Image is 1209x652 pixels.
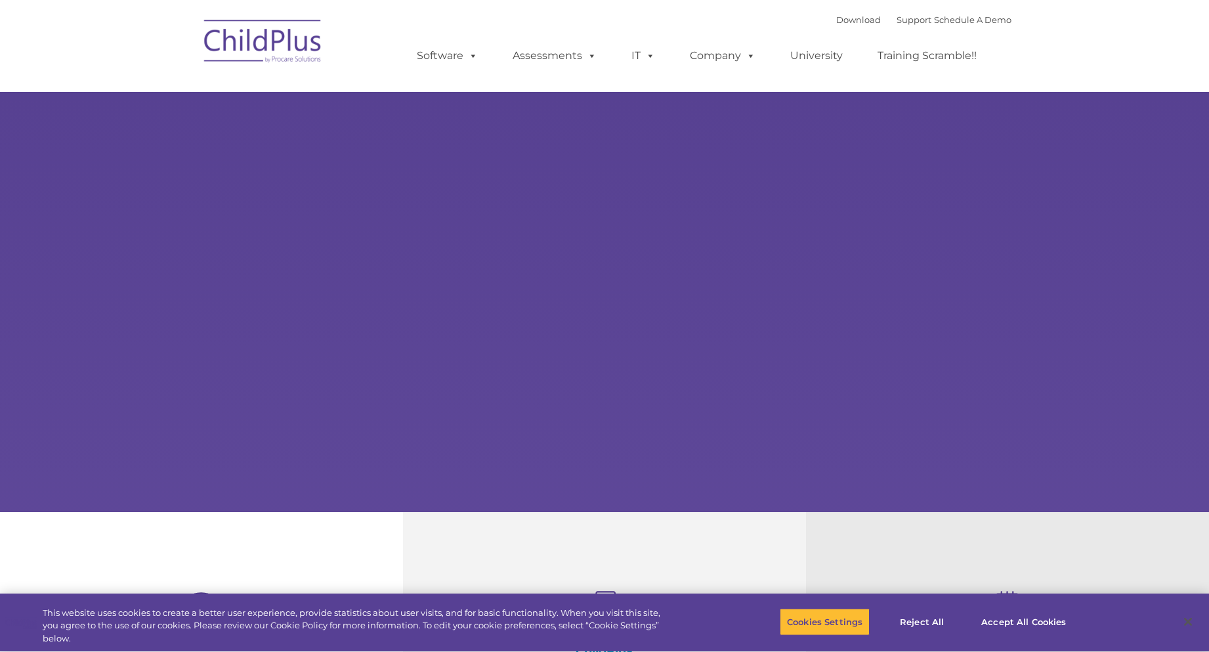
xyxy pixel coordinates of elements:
button: Cookies Settings [780,608,870,636]
div: This website uses cookies to create a better user experience, provide statistics about user visit... [43,607,665,645]
button: Reject All [881,608,963,636]
a: Training Scramble!! [864,43,990,69]
a: Schedule A Demo [934,14,1011,25]
a: University [777,43,856,69]
a: Download [836,14,881,25]
font: | [836,14,1011,25]
button: Close [1174,607,1202,636]
button: Accept All Cookies [974,608,1073,636]
a: Company [677,43,769,69]
a: IT [618,43,668,69]
img: ChildPlus by Procare Solutions [198,11,329,76]
a: Support [897,14,931,25]
a: Software [404,43,491,69]
a: Assessments [499,43,610,69]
